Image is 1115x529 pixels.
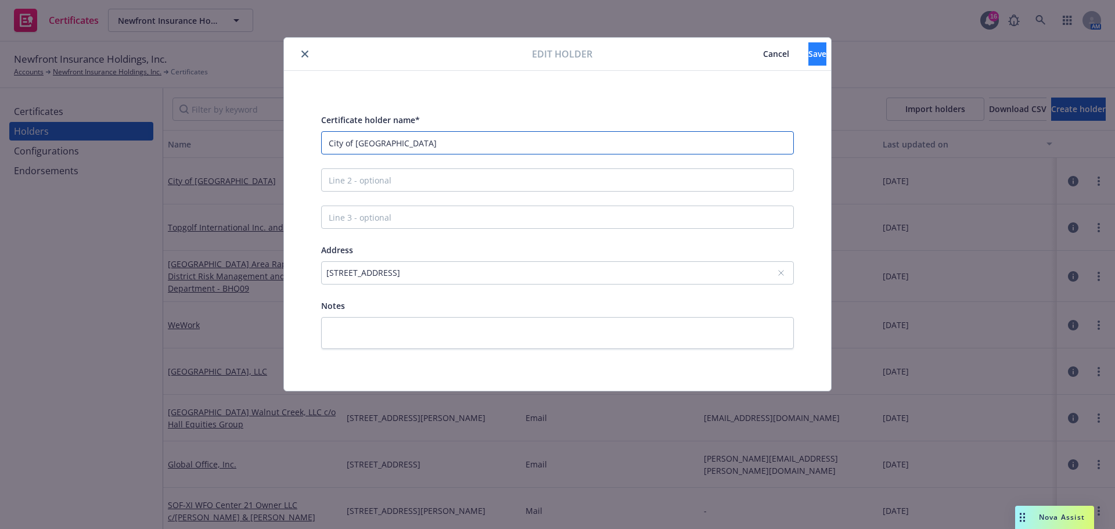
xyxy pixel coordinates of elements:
[1015,506,1030,529] div: Drag to move
[321,114,420,125] span: Certificate holder name*
[321,168,794,192] input: Line 2 - optional
[321,300,345,311] span: Notes
[321,206,794,229] input: Line 3 - optional
[326,267,777,279] div: [STREET_ADDRESS]
[321,131,794,154] input: Line 1
[1039,512,1085,522] span: Nova Assist
[321,244,353,255] span: Address
[321,261,794,285] button: [STREET_ADDRESS]
[1015,506,1094,529] button: Nova Assist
